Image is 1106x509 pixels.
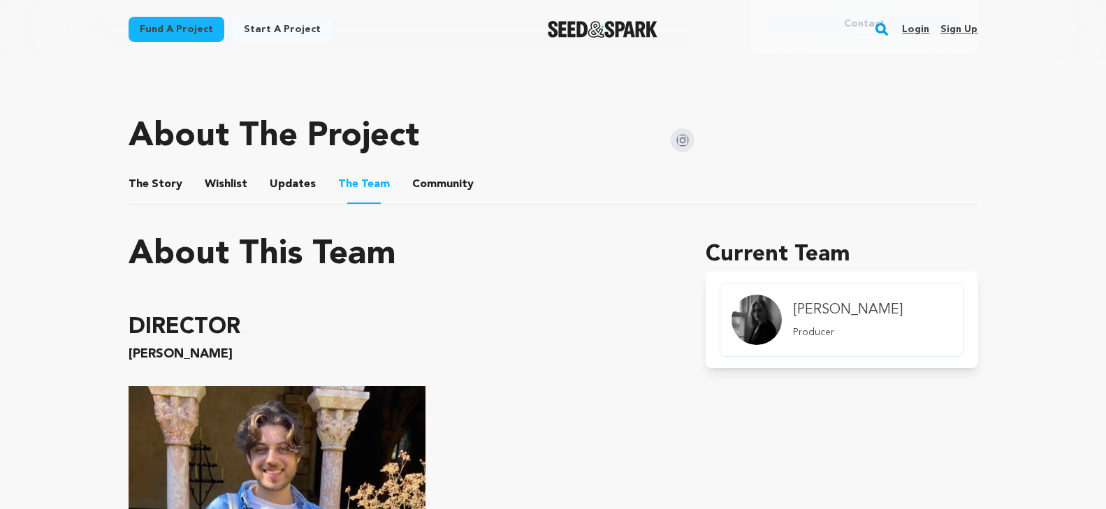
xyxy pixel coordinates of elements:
h3: [PERSON_NAME] [129,344,673,364]
h1: About The Project [129,120,419,154]
a: Fund a project [129,17,224,42]
a: Seed&Spark Homepage [548,21,657,38]
strong: DIRECTOR [129,316,240,339]
span: The [338,176,358,193]
h4: [PERSON_NAME] [793,300,903,320]
img: Team Image [732,295,782,345]
a: Start a project [233,17,332,42]
a: Sign up [940,18,977,40]
span: Updates [270,176,316,193]
a: member.name Profile [720,283,963,357]
p: Producer [793,325,903,339]
span: Story [129,176,182,193]
span: Team [338,176,390,193]
h1: Current Team [706,238,977,272]
img: Seed&Spark Instagram Icon [671,128,694,152]
span: The [129,176,149,193]
a: Login [902,18,929,40]
span: Wishlist [205,176,247,193]
span: Community [412,176,474,193]
img: Seed&Spark Logo Dark Mode [548,21,657,38]
h1: About This Team [129,238,396,272]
